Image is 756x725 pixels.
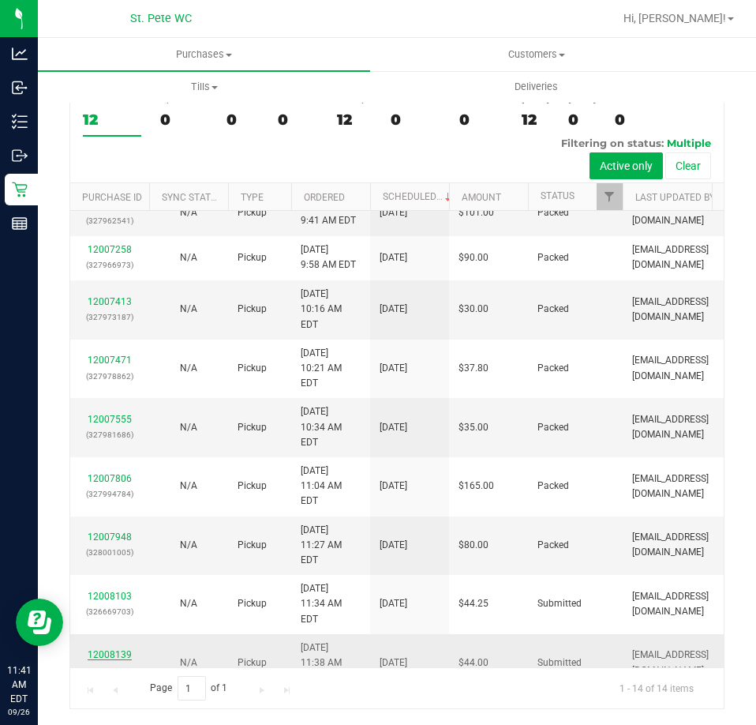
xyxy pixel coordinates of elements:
[80,427,140,442] p: (327981686)
[537,361,569,376] span: Packed
[12,114,28,130] inline-svg: Inventory
[380,538,407,553] span: [DATE]
[301,242,356,272] span: [DATE] 9:58 AM EDT
[180,596,197,611] button: N/A
[80,486,140,501] p: (327994784)
[380,420,407,435] span: [DATE]
[12,80,28,96] inline-svg: Inbound
[458,538,488,553] span: $80.00
[83,111,141,129] div: 12
[130,12,192,25] span: St. Pete WC
[635,192,715,203] a: Last Updated By
[301,640,361,686] span: [DATE] 11:38 AM EDT
[180,302,197,317] button: N/A
[537,596,582,611] span: Submitted
[180,303,197,314] span: Not Applicable
[380,596,407,611] span: [DATE]
[238,302,267,317] span: Pickup
[180,207,197,218] span: Not Applicable
[522,111,549,129] div: 12
[462,192,501,203] a: Amount
[16,599,63,646] iframe: Resource center
[238,656,267,671] span: Pickup
[137,676,241,701] span: Page of 1
[667,137,711,149] span: Multiple
[597,183,623,210] a: Filter
[88,591,132,602] a: 12008103
[304,192,345,203] a: Ordered
[301,523,361,569] span: [DATE] 11:27 AM EDT
[226,111,259,129] div: 0
[88,532,132,543] a: 12007948
[180,205,197,220] button: N/A
[38,38,370,71] a: Purchases
[537,302,569,317] span: Packed
[80,604,140,619] p: (326669703)
[180,250,197,265] button: N/A
[180,361,197,376] button: N/A
[370,70,702,103] a: Deliveries
[88,473,132,484] a: 12007806
[380,479,407,494] span: [DATE]
[380,656,407,671] span: [DATE]
[7,706,31,718] p: 09/26
[370,38,702,71] a: Customers
[180,598,197,609] span: Not Applicable
[301,287,361,332] span: [DATE] 10:16 AM EDT
[458,361,488,376] span: $37.80
[665,152,711,179] button: Clear
[337,111,372,129] div: 12
[383,191,455,202] a: Scheduled
[380,205,407,220] span: [DATE]
[380,302,407,317] span: [DATE]
[238,205,267,220] span: Pickup
[12,182,28,197] inline-svg: Retail
[12,148,28,163] inline-svg: Outbound
[493,80,579,94] span: Deliveries
[38,70,370,103] a: Tills
[458,250,488,265] span: $90.00
[39,80,369,94] span: Tills
[541,190,574,201] a: Status
[537,250,569,265] span: Packed
[301,404,361,450] span: [DATE] 10:34 AM EDT
[458,596,488,611] span: $44.25
[88,649,132,660] a: 12008139
[238,250,267,265] span: Pickup
[38,47,370,62] span: Purchases
[180,422,197,433] span: Not Applicable
[180,252,197,263] span: Not Applicable
[238,479,267,494] span: Pickup
[180,539,197,550] span: Not Applicable
[537,479,569,494] span: Packed
[80,369,140,384] p: (327978862)
[88,244,132,255] a: 12007258
[589,152,663,179] button: Active only
[180,480,197,491] span: Not Applicable
[459,111,503,129] div: 0
[180,538,197,553] button: N/A
[458,479,494,494] span: $165.00
[88,296,132,307] a: 12007413
[178,676,206,701] input: 1
[301,346,361,392] span: [DATE] 10:21 AM EDT
[537,420,569,435] span: Packed
[238,538,267,553] span: Pickup
[80,545,140,560] p: (328001005)
[391,111,440,129] div: 0
[458,302,488,317] span: $30.00
[458,420,488,435] span: $35.00
[371,47,702,62] span: Customers
[80,663,140,678] p: (328010246)
[380,250,407,265] span: [DATE]
[80,213,140,228] p: (327962541)
[623,12,726,24] span: Hi, [PERSON_NAME]!
[607,676,706,700] span: 1 - 14 of 14 items
[80,257,140,272] p: (327966973)
[537,656,582,671] span: Submitted
[160,111,208,129] div: 0
[238,361,267,376] span: Pickup
[278,111,318,129] div: 0
[301,581,361,627] span: [DATE] 11:34 AM EDT
[568,111,596,129] div: 0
